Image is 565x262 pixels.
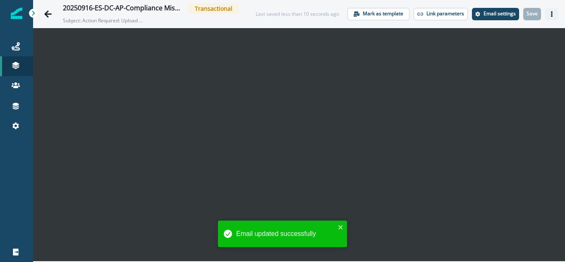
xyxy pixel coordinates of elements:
div: Last saved less than 10 seconds ago [256,10,339,18]
button: Go back [40,6,56,22]
p: Mark as template [363,11,403,17]
p: Email settings [484,11,516,17]
img: Inflection [11,7,22,19]
button: Mark as template [347,8,409,20]
button: Link parameters [414,8,468,20]
span: Transactional [188,3,239,14]
div: Email updated successfully [236,229,335,239]
button: Actions [545,8,558,20]
p: Subject: Action Required: Upload Missing Business Ownership Verification Documents [63,14,146,24]
p: Link parameters [426,11,464,17]
button: Save [523,8,541,20]
button: close [338,224,344,231]
p: Save [527,11,538,17]
div: 20250916-ES-DC-AP-Compliance Missing Docs [63,4,182,13]
button: Settings [472,8,519,20]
